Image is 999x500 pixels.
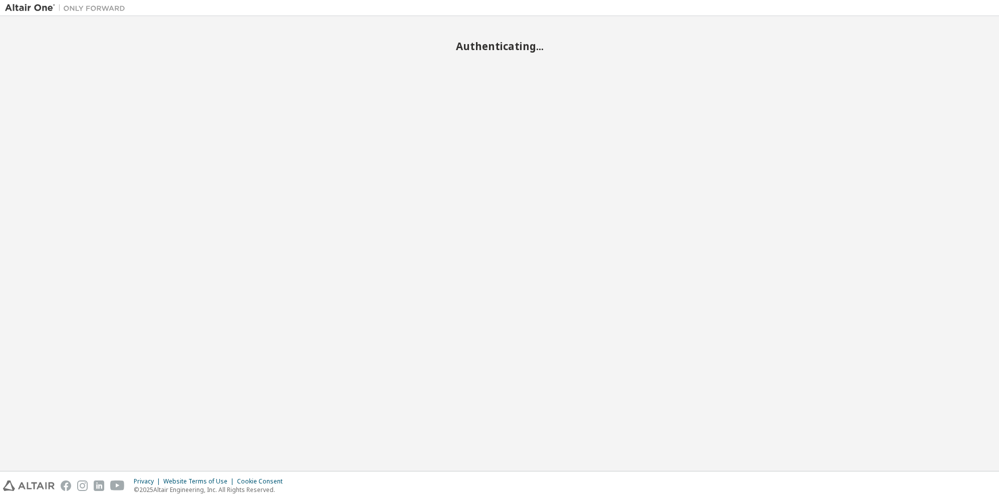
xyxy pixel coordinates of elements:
[110,480,125,491] img: youtube.svg
[134,485,289,494] p: © 2025 Altair Engineering, Inc. All Rights Reserved.
[163,477,237,485] div: Website Terms of Use
[134,477,163,485] div: Privacy
[94,480,104,491] img: linkedin.svg
[237,477,289,485] div: Cookie Consent
[5,3,130,13] img: Altair One
[61,480,71,491] img: facebook.svg
[5,40,994,53] h2: Authenticating...
[77,480,88,491] img: instagram.svg
[3,480,55,491] img: altair_logo.svg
